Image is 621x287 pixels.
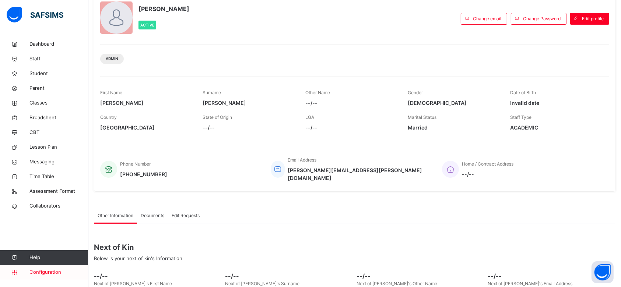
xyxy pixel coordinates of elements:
span: Next of Kin [94,242,615,253]
span: --/-- [357,272,484,280]
span: Below is your next of kin's Information [94,255,182,261]
span: Collaborators [29,202,88,210]
span: --/-- [488,272,616,280]
span: --/-- [203,124,294,131]
span: Help [29,254,88,261]
span: State of Origin [203,114,232,120]
span: Phone Number [120,161,151,167]
span: Broadsheet [29,114,88,121]
span: Email Address [288,157,316,163]
span: Next of [PERSON_NAME]'s Surname [225,281,300,286]
span: Lesson Plan [29,143,88,151]
span: Surname [203,90,221,95]
span: Edit Requests [172,212,200,219]
span: Invalid date [511,99,602,107]
span: LGA [305,114,314,120]
span: [PERSON_NAME] [100,99,192,107]
span: [PHONE_NUMBER] [120,170,167,178]
span: --/-- [305,124,397,131]
span: [GEOGRAPHIC_DATA] [100,124,192,131]
span: Parent [29,85,88,92]
span: CBT [29,129,88,136]
span: Configuration [29,269,88,276]
span: Student [29,70,88,77]
button: Open asap [592,261,614,283]
span: Assessment Format [29,188,88,195]
span: --/-- [462,170,513,178]
img: safsims [7,7,63,22]
span: Time Table [29,173,88,180]
span: --/-- [305,99,397,107]
span: Staff Type [511,114,532,120]
span: --/-- [94,272,222,280]
span: Next of [PERSON_NAME]'s Email Address [488,281,573,286]
span: Edit profile [582,15,604,22]
span: [DEMOGRAPHIC_DATA] [408,99,499,107]
span: Marital Status [408,114,436,120]
span: Married [408,124,499,131]
span: Documents [141,212,164,219]
span: Active [140,23,154,27]
span: Date of Birth [511,90,536,95]
span: --/-- [225,272,353,280]
span: [PERSON_NAME][EMAIL_ADDRESS][PERSON_NAME][DOMAIN_NAME] [288,166,431,182]
span: Next of [PERSON_NAME]'s Other Name [357,281,437,286]
span: Gender [408,90,423,95]
span: Change Password [523,15,561,22]
span: Change email [473,15,501,22]
span: Next of [PERSON_NAME]'s First Name [94,281,172,286]
span: ACADEMIC [511,124,602,131]
span: Messaging [29,158,88,166]
span: Country [100,114,117,120]
span: First Name [100,90,122,95]
span: [PERSON_NAME] [138,4,189,13]
span: [PERSON_NAME] [203,99,294,107]
span: Home / Contract Address [462,161,513,167]
span: Staff [29,55,88,63]
span: Other Information [98,212,133,219]
span: Classes [29,99,88,107]
span: Admin [106,56,118,61]
span: Dashboard [29,40,88,48]
span: Other Name [305,90,330,95]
